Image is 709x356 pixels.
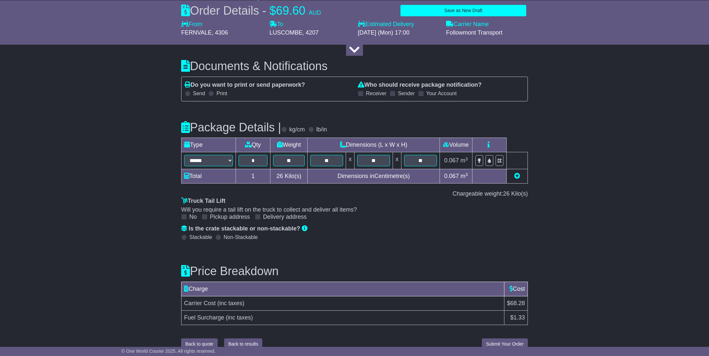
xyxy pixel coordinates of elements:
td: x [346,152,354,169]
span: LUSCOMBE [269,29,302,36]
span: (inc taxes) [217,300,244,306]
span: FERNVALE [181,29,212,36]
td: Kilo(s) [270,169,308,184]
label: Delivery address [263,214,307,221]
span: $1.33 [510,314,525,321]
h3: Price Breakdown [181,265,528,278]
span: , 4207 [302,29,319,36]
label: Do you want to print or send paperwork? [185,82,305,89]
div: Followmont Transport [446,29,528,37]
td: Charge [181,282,504,296]
button: Back to quote [181,338,218,350]
button: Save as New Draft [400,5,526,16]
td: x [393,152,401,169]
span: 26 [503,190,510,197]
span: 0.067 [444,157,459,164]
h3: Package Details | [181,121,281,134]
label: Pickup address [210,214,250,221]
span: Fuel Surcharge [184,314,224,321]
span: m [460,157,468,164]
span: 69.60 [276,4,305,17]
span: , 4306 [212,29,228,36]
button: Submit Your Order [482,338,528,350]
span: © One World Courier 2025. All rights reserved. [122,349,216,354]
td: Dimensions (L x W x H) [308,138,440,152]
label: Stackable [189,234,212,240]
label: Carrier Name [446,21,489,28]
label: Estimated Delivery [358,21,440,28]
label: lb/in [316,126,327,133]
div: Chargeable weight: Kilo(s) [181,190,528,198]
td: Volume [440,138,472,152]
label: No [189,214,197,221]
span: $68.28 [507,300,525,306]
td: 1 [236,169,270,184]
span: $ [269,4,276,17]
span: Submit Your Order [486,341,524,347]
span: Carrier Cost [184,300,216,306]
td: Qty [236,138,270,152]
label: Send [193,90,205,96]
label: Receiver [366,90,386,96]
div: Order Details - [181,3,321,17]
a: Add new item [514,173,520,179]
div: [DATE] (Mon) 17:00 [358,29,440,37]
label: Truck Tail Lift [181,198,225,205]
span: 0.067 [444,173,459,179]
td: Type [181,138,236,152]
label: Print [216,90,227,96]
label: kg/cm [289,126,305,133]
div: Will you require a tail lift on the truck to collect and deliver all items? [181,206,528,214]
td: Weight [270,138,308,152]
td: Cost [504,282,528,296]
span: (inc taxes) [226,314,253,321]
sup: 3 [465,172,468,177]
label: Sender [398,90,415,96]
span: 26 [277,173,283,179]
td: Dimensions in Centimetre(s) [308,169,440,184]
h3: Documents & Notifications [181,60,528,73]
sup: 3 [465,156,468,161]
label: Who should receive package notification? [358,82,482,89]
td: Total [181,169,236,184]
span: m [460,173,468,179]
span: AUD [309,9,321,16]
label: To [269,21,283,28]
label: From [181,21,202,28]
button: Back to results [224,338,263,350]
span: Is the crate stackable or non-stackable? [189,225,300,232]
label: Non-Stackable [224,234,258,240]
label: Your Account [426,90,457,96]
